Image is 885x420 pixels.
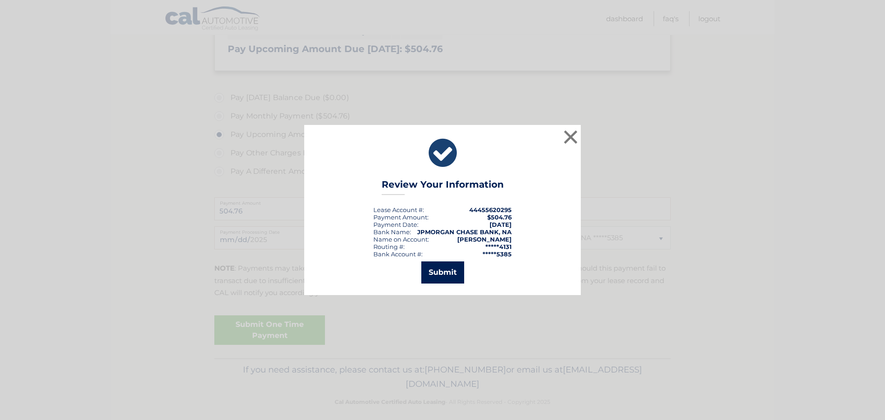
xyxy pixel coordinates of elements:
[373,236,429,243] div: Name on Account:
[487,213,512,221] span: $504.76
[373,221,417,228] span: Payment Date
[457,236,512,243] strong: [PERSON_NAME]
[421,261,464,284] button: Submit
[417,228,512,236] strong: JPMORGAN CHASE BANK, NA
[373,243,405,250] div: Routing #:
[373,221,419,228] div: :
[490,221,512,228] span: [DATE]
[373,228,411,236] div: Bank Name:
[373,250,423,258] div: Bank Account #:
[469,206,512,213] strong: 44455620295
[373,206,424,213] div: Lease Account #:
[561,128,580,146] button: ×
[373,213,429,221] div: Payment Amount:
[382,179,504,195] h3: Review Your Information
